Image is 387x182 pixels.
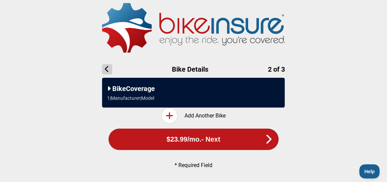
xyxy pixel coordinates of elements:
[114,162,274,168] p: * Required Field
[188,135,201,143] span: /mo.
[102,108,285,124] div: Add Another Bike
[107,85,280,93] div: BikeCoverage
[268,65,285,73] span: 2 of 3
[107,95,154,101] div: 1 | Manufacturer | Model
[109,129,279,150] button: $23.99/mo.- Next
[359,164,380,179] iframe: Toggle Customer Support
[102,64,285,74] h1: Bike Details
